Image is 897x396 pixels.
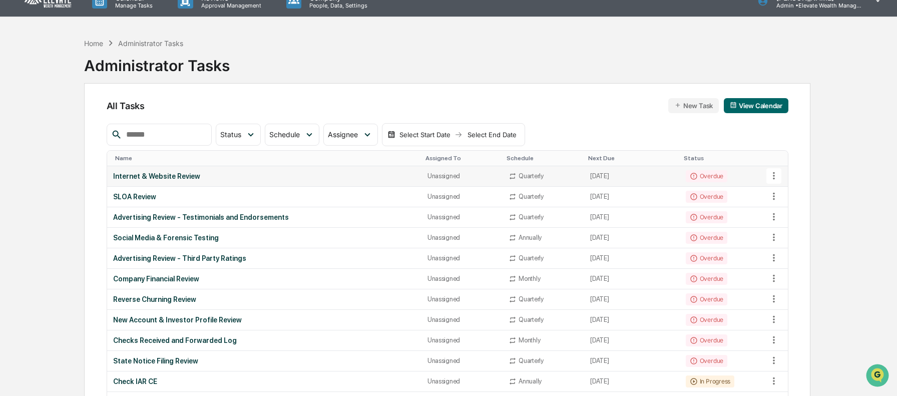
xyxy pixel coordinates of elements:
[686,273,727,285] div: Overdue
[115,155,417,162] div: Toggle SortBy
[113,377,415,385] div: Check IAR CE
[6,141,67,159] a: 🔎Data Lookup
[455,131,463,139] img: arrow right
[427,254,497,262] div: Unassigned
[427,377,497,385] div: Unassigned
[427,213,497,221] div: Unassigned
[193,2,266,9] p: Approval Management
[519,295,544,303] div: Quarterly
[519,377,542,385] div: Annually
[107,2,158,9] p: Manage Tasks
[668,98,719,113] button: New Task
[100,170,121,177] span: Pylon
[686,211,727,223] div: Overdue
[10,21,182,37] p: How can we help?
[768,2,861,9] p: Admin • Elevate Wealth Management
[519,357,544,364] div: Quarterly
[584,248,680,269] td: [DATE]
[519,213,544,221] div: Quarterly
[584,228,680,248] td: [DATE]
[20,126,65,136] span: Preclearance
[724,98,788,113] button: View Calendar
[686,191,727,203] div: Overdue
[584,269,680,289] td: [DATE]
[113,234,415,242] div: Social Media & Forensic Testing
[427,295,497,303] div: Unassigned
[73,127,81,135] div: 🗄️
[220,130,241,139] span: Status
[427,193,497,200] div: Unassigned
[427,336,497,344] div: Unassigned
[427,316,497,323] div: Unassigned
[584,351,680,371] td: [DATE]
[584,187,680,207] td: [DATE]
[113,254,415,262] div: Advertising Review - Third Party Ratings
[71,169,121,177] a: Powered byPylon
[686,252,727,264] div: Overdue
[730,102,737,109] img: calendar
[269,130,300,139] span: Schedule
[865,363,892,390] iframe: Open customer support
[686,375,734,387] div: In Progress
[84,49,230,75] div: Administrator Tasks
[113,336,415,344] div: Checks Received and Forwarded Log
[118,39,183,48] div: Administrator Tasks
[387,131,395,139] img: calendar
[113,295,415,303] div: Reverse Churning Review
[519,234,542,241] div: Annually
[34,77,164,87] div: Start new chat
[686,170,727,182] div: Overdue
[686,293,727,305] div: Overdue
[588,155,676,162] div: Toggle SortBy
[83,126,124,136] span: Attestations
[328,130,358,139] span: Assignee
[427,275,497,282] div: Unassigned
[113,213,415,221] div: Advertising Review - Testimonials and Endorsements
[584,166,680,187] td: [DATE]
[107,101,145,111] span: All Tasks
[113,316,415,324] div: New Account & Investor Profile Review
[34,87,127,95] div: We're available if you need us!
[584,310,680,330] td: [DATE]
[584,207,680,228] td: [DATE]
[69,122,128,140] a: 🗄️Attestations
[768,155,788,162] div: Toggle SortBy
[6,122,69,140] a: 🖐️Preclearance
[519,316,544,323] div: Quarterly
[584,330,680,351] td: [DATE]
[519,275,540,282] div: Monthly
[113,172,415,180] div: Internet & Website Review
[10,77,28,95] img: 1746055101610-c473b297-6a78-478c-a979-82029cc54cd1
[465,131,520,139] div: Select End Date
[20,145,63,155] span: Data Lookup
[427,172,497,180] div: Unassigned
[397,131,453,139] div: Select Start Date
[427,357,497,364] div: Unassigned
[507,155,580,162] div: Toggle SortBy
[427,234,497,241] div: Unassigned
[519,193,544,200] div: Quarterly
[113,275,415,283] div: Company Financial Review
[519,172,544,180] div: Quarterly
[519,336,540,344] div: Monthly
[519,254,544,262] div: Quarterly
[686,232,727,244] div: Overdue
[686,334,727,346] div: Overdue
[84,39,103,48] div: Home
[301,2,372,9] p: People, Data, Settings
[686,314,727,326] div: Overdue
[584,289,680,310] td: [DATE]
[684,155,764,162] div: Toggle SortBy
[686,355,727,367] div: Overdue
[425,155,499,162] div: Toggle SortBy
[584,371,680,392] td: [DATE]
[113,193,415,201] div: SLOA Review
[170,80,182,92] button: Start new chat
[10,146,18,154] div: 🔎
[113,357,415,365] div: State Notice Filing Review
[10,127,18,135] div: 🖐️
